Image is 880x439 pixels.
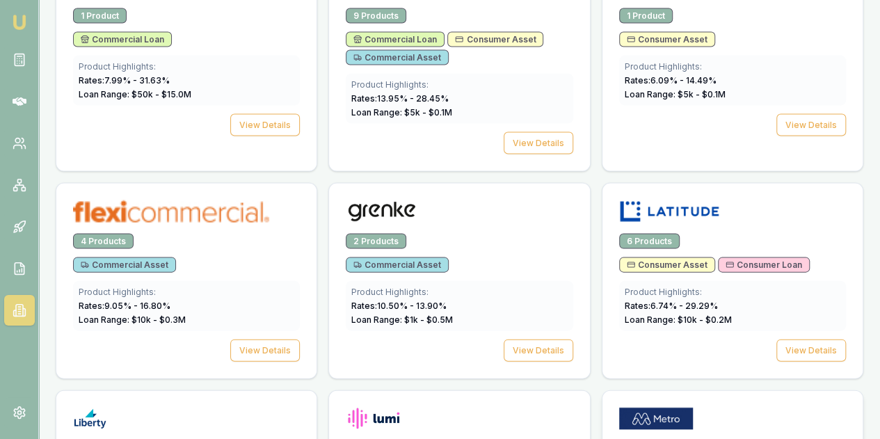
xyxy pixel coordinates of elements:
span: Loan Range: $ 10 k - $ 0.3 M [79,314,186,325]
div: 4 Products [73,234,134,249]
a: flexicommercial logo4 ProductsCommercial AssetProduct Highlights:Rates:9.05% - 16.80%Loan Range: ... [56,183,317,379]
img: emu-icon-u.png [11,14,28,31]
div: 6 Products [619,234,680,249]
img: Grenke logo [346,200,417,223]
div: Product Highlights: [79,61,294,72]
span: Commercial Loan [353,34,437,45]
button: View Details [776,340,846,362]
div: 9 Products [346,8,406,24]
button: View Details [230,114,300,136]
span: Rates: 10.50 % - 13.90 % [351,301,447,311]
span: Loan Range: $ 5 k - $ 0.1 M [351,107,452,118]
button: View Details [504,340,573,362]
div: Product Highlights: [79,287,294,298]
span: Rates: 6.74 % - 29.29 % [625,301,718,311]
span: Rates: 13.95 % - 28.45 % [351,93,449,104]
span: Consumer Asset [627,260,707,271]
a: Latitude logo6 ProductsConsumer AssetConsumer LoanProduct Highlights:Rates:6.74% - 29.29%Loan Ran... [602,183,863,379]
img: flexicommercial logo [73,200,269,223]
span: Consumer Loan [726,260,802,271]
div: Product Highlights: [625,287,840,298]
span: Loan Range: $ 50 k - $ 15.0 M [79,89,191,99]
img: Lumi logo [346,408,401,430]
div: 1 Product [619,8,673,24]
span: Rates: 7.99 % - 31.63 % [79,75,170,86]
span: Commercial Asset [81,260,168,271]
button: View Details [504,132,573,154]
div: 1 Product [73,8,127,24]
div: Product Highlights: [351,79,567,90]
span: Commercial Loan [81,34,164,45]
div: 2 Products [346,234,406,249]
span: Loan Range: $ 10 k - $ 0.2 M [625,314,732,325]
img: Latitude logo [619,200,720,223]
span: Rates: 6.09 % - 14.49 % [625,75,717,86]
span: Commercial Asset [353,260,441,271]
span: Consumer Asset [627,34,707,45]
span: Commercial Asset [353,52,441,63]
div: Product Highlights: [351,287,567,298]
img: Metro Finance logo [619,408,694,430]
a: Grenke logo2 ProductsCommercial AssetProduct Highlights:Rates:10.50% - 13.90%Loan Range: $1k - $0... [328,183,590,379]
button: View Details [230,340,300,362]
img: Liberty logo [73,408,107,430]
div: Product Highlights: [625,61,840,72]
button: View Details [776,114,846,136]
span: Rates: 9.05 % - 16.80 % [79,301,170,311]
span: Consumer Asset [455,34,536,45]
span: Loan Range: $ 1 k - $ 0.5 M [351,314,453,325]
span: Loan Range: $ 5 k - $ 0.1 M [625,89,726,99]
